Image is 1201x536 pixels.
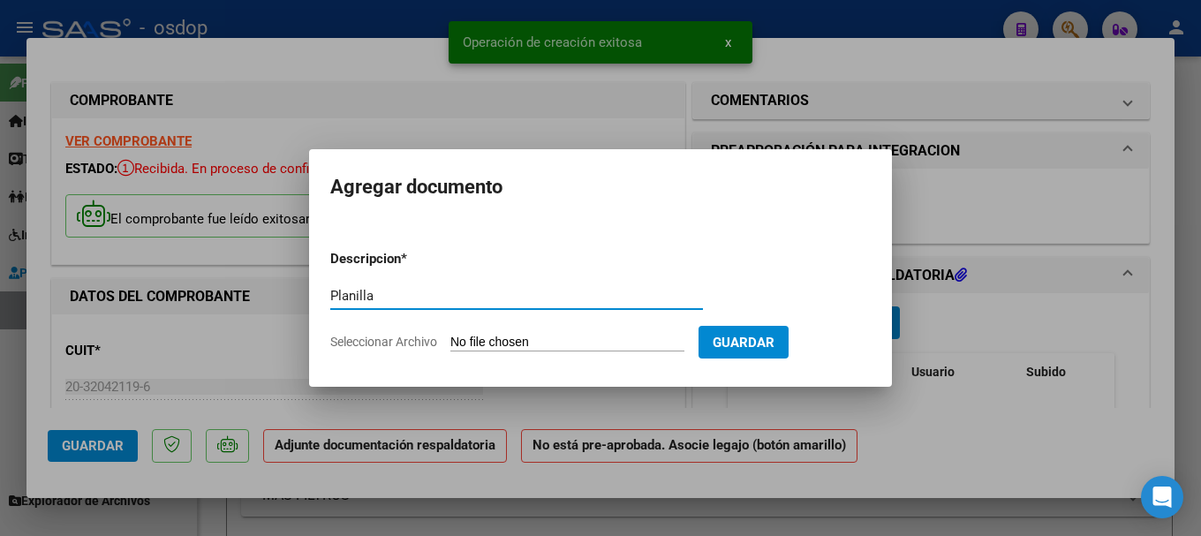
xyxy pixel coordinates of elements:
[699,326,789,359] button: Guardar
[713,335,774,351] span: Guardar
[330,170,871,204] h2: Agregar documento
[1141,476,1183,518] div: Open Intercom Messenger
[330,249,493,269] p: Descripcion
[330,335,437,349] span: Seleccionar Archivo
